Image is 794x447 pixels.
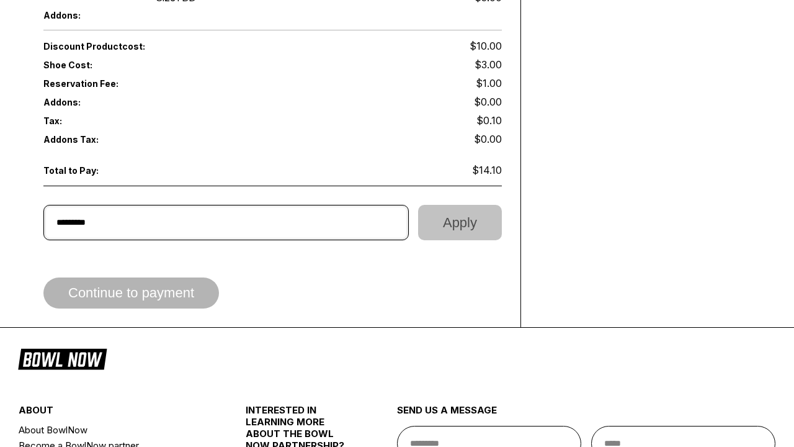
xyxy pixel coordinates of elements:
[19,422,208,438] a: About BowlNow
[474,133,502,145] span: $0.00
[43,60,135,70] span: Shoe Cost:
[43,134,135,145] span: Addons Tax:
[476,77,502,89] span: $1.00
[472,164,502,176] span: $14.10
[397,404,775,426] div: send us a message
[43,115,135,126] span: Tax:
[475,58,502,71] span: $3.00
[19,404,208,422] div: about
[43,78,273,89] span: Reservation Fee:
[476,114,502,127] span: $0.10
[43,97,135,107] span: Addons:
[43,10,135,20] span: Addons:
[474,96,502,108] span: $0.00
[470,40,502,52] span: $10.00
[43,165,135,176] span: Total to Pay:
[43,41,273,52] span: Discount Product cost:
[418,205,502,240] button: Apply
